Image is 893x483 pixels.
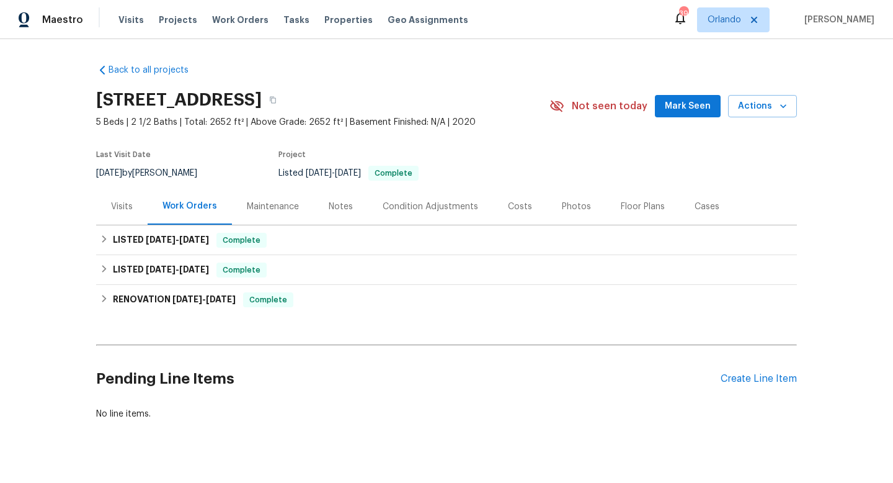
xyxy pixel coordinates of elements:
span: Actions [738,99,787,114]
h6: RENOVATION [113,292,236,307]
span: - [306,169,361,178]
span: Project [278,151,306,158]
button: Actions [728,95,797,118]
div: Costs [508,201,532,213]
span: [DATE] [146,235,175,244]
span: Properties [324,14,373,26]
div: Cases [695,201,719,213]
span: Listed [278,169,419,178]
span: - [146,265,209,274]
div: Visits [111,201,133,213]
h6: LISTED [113,263,209,278]
span: [DATE] [172,295,202,304]
div: Notes [329,201,353,213]
div: Photos [562,201,591,213]
div: LISTED [DATE]-[DATE]Complete [96,225,797,255]
span: Projects [159,14,197,26]
a: Back to all projects [96,64,215,76]
span: Complete [218,264,265,276]
span: [DATE] [179,265,209,274]
button: Mark Seen [655,95,721,118]
div: No line items. [96,408,797,420]
div: Maintenance [247,201,299,213]
div: 39 [679,7,688,20]
span: Last Visit Date [96,151,151,158]
span: 5 Beds | 2 1/2 Baths | Total: 2652 ft² | Above Grade: 2652 ft² | Basement Finished: N/A | 2020 [96,116,549,129]
span: Maestro [42,14,83,26]
span: Complete [218,234,265,246]
span: - [146,235,209,244]
div: Create Line Item [721,373,797,385]
span: [DATE] [335,169,361,178]
span: Visits [118,14,144,26]
div: RENOVATION [DATE]-[DATE]Complete [96,285,797,315]
span: Complete [370,169,417,177]
h2: [STREET_ADDRESS] [96,94,262,106]
h2: Pending Line Items [96,350,721,408]
span: Tasks [283,16,309,24]
span: [DATE] [306,169,332,178]
span: [DATE] [206,295,236,304]
span: Complete [244,294,292,306]
span: [DATE] [96,169,122,178]
span: - [172,295,236,304]
div: LISTED [DATE]-[DATE]Complete [96,255,797,285]
span: [PERSON_NAME] [799,14,874,26]
span: Not seen today [572,100,647,112]
h6: LISTED [113,233,209,248]
div: Floor Plans [621,201,665,213]
span: [DATE] [146,265,175,274]
div: Condition Adjustments [383,201,478,213]
div: by [PERSON_NAME] [96,166,212,181]
span: [DATE] [179,235,209,244]
div: Work Orders [162,200,217,212]
span: Mark Seen [665,99,711,114]
span: Orlando [708,14,741,26]
span: Geo Assignments [388,14,468,26]
span: Work Orders [212,14,269,26]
